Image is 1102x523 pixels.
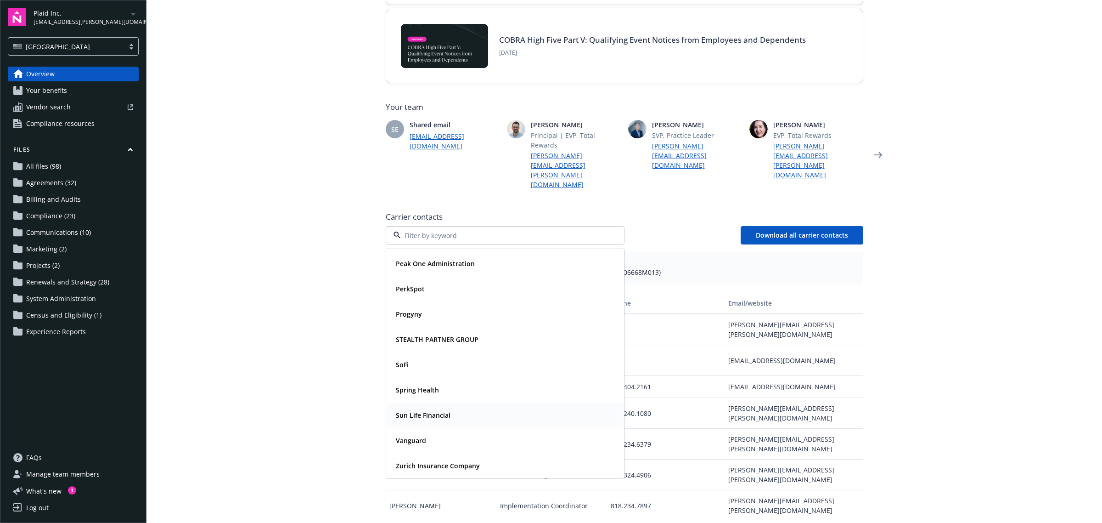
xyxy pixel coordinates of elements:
[8,67,139,81] a: Overview
[393,267,856,277] span: Medical PPO - (L06668M016), Medical PPO - (L06668M019), Medical PPO - (L06668M013)
[26,500,49,515] div: Log out
[386,490,496,521] div: [PERSON_NAME]
[26,486,62,496] span: What ' s new
[26,83,67,98] span: Your benefits
[26,159,61,174] span: All files (98)
[34,8,128,18] span: Plaid Inc.
[725,292,863,314] button: Email/website
[396,310,422,318] strong: Progyny
[396,386,439,394] strong: Spring Health
[396,411,450,420] strong: Sun Life Financial
[26,258,60,273] span: Projects (2)
[725,490,863,521] div: [PERSON_NAME][EMAIL_ADDRESS][PERSON_NAME][DOMAIN_NAME]
[396,284,425,293] strong: PerkSpot
[396,436,426,445] strong: Vanguard
[26,67,55,81] span: Overview
[26,209,75,223] span: Compliance (23)
[499,34,806,45] a: COBRA High Five Part V: Qualifying Event Notices from Employees and Dependents
[8,192,139,207] a: Billing and Audits
[396,461,480,470] strong: Zurich Insurance Company
[607,398,725,429] div: 559.240.1080
[871,148,885,162] a: Next
[652,141,742,170] a: [PERSON_NAME][EMAIL_ADDRESS][DOMAIN_NAME]
[8,159,139,174] a: All files (98)
[531,120,621,130] span: [PERSON_NAME]
[725,429,863,460] div: [PERSON_NAME][EMAIL_ADDRESS][PERSON_NAME][DOMAIN_NAME]
[741,226,863,244] button: Download all carrier contacts
[607,490,725,521] div: 818.234.7897
[8,116,139,131] a: Compliance resources
[728,298,859,308] div: Email/website
[13,42,120,51] span: [GEOGRAPHIC_DATA]
[8,225,139,240] a: Communications (10)
[725,314,863,345] div: [PERSON_NAME][EMAIL_ADDRESS][PERSON_NAME][DOMAIN_NAME]
[8,209,139,223] a: Compliance (23)
[386,211,863,222] span: Carrier contacts
[26,242,67,256] span: Marketing (2)
[725,345,863,376] div: [EMAIL_ADDRESS][DOMAIN_NAME]
[34,18,128,26] span: [EMAIL_ADDRESS][PERSON_NAME][DOMAIN_NAME]
[8,83,139,98] a: Your benefits
[34,8,139,26] button: Plaid Inc.[EMAIL_ADDRESS][PERSON_NAME][DOMAIN_NAME]arrowDropDown
[607,292,725,314] button: Phone
[26,308,101,323] span: Census and Eligibility (1)
[8,176,139,190] a: Agreements (32)
[391,125,399,134] span: SE
[756,231,848,239] span: Download all carrier contacts
[8,486,76,496] button: What's new1
[26,116,95,131] span: Compliance resources
[531,131,621,150] span: Principal | EVP, Total Rewards
[128,8,139,19] a: arrowDropDown
[611,298,721,308] div: Phone
[607,429,725,460] div: 818.234.6379
[628,120,647,138] img: photo
[749,120,768,138] img: photo
[507,120,525,138] img: photo
[773,141,863,180] a: [PERSON_NAME][EMAIL_ADDRESS][PERSON_NAME][DOMAIN_NAME]
[8,242,139,256] a: Marketing (2)
[410,120,500,130] span: Shared email
[8,291,139,306] a: System Administration
[26,192,81,207] span: Billing and Audits
[531,151,621,189] a: [PERSON_NAME][EMAIL_ADDRESS][PERSON_NAME][DOMAIN_NAME]
[773,131,863,140] span: EVP, Total Rewards
[652,120,742,130] span: [PERSON_NAME]
[607,376,725,398] div: 844.404.2161
[26,450,42,465] span: FAQs
[401,231,606,240] input: Filter by keyword
[26,324,86,339] span: Experience Reports
[725,376,863,398] div: [EMAIL_ADDRESS][DOMAIN_NAME]
[410,131,500,151] a: [EMAIL_ADDRESS][DOMAIN_NAME]
[26,467,100,482] span: Manage team members
[773,120,863,130] span: [PERSON_NAME]
[396,259,475,268] strong: Peak One Administration
[725,460,863,490] div: [PERSON_NAME][EMAIL_ADDRESS][PERSON_NAME][DOMAIN_NAME]
[8,450,139,465] a: FAQs
[26,100,71,114] span: Vendor search
[8,100,139,114] a: Vendor search
[26,42,90,51] span: [GEOGRAPHIC_DATA]
[8,308,139,323] a: Census and Eligibility (1)
[26,225,91,240] span: Communications (10)
[652,131,742,140] span: SVP, Practice Leader
[8,275,139,290] a: Renewals and Strategy (28)
[499,49,806,57] span: [DATE]
[386,102,863,113] span: Your team
[8,146,139,157] button: Files
[68,486,76,495] div: 1
[607,460,725,490] div: 925.324.4906
[8,324,139,339] a: Experience Reports
[26,275,109,290] span: Renewals and Strategy (28)
[26,176,76,190] span: Agreements (32)
[401,24,488,68] img: BLOG-Card Image - Compliance - COBRA High Five Pt 5 - 09-11-25.jpg
[8,8,26,26] img: navigator-logo.svg
[725,398,863,429] div: [PERSON_NAME][EMAIL_ADDRESS][PERSON_NAME][DOMAIN_NAME]
[496,490,607,521] div: Implementation Coordinator
[396,335,478,344] strong: STEALTH PARTNER GROUP
[8,258,139,273] a: Projects (2)
[393,259,856,267] span: Plan types
[8,467,139,482] a: Manage team members
[396,360,409,369] strong: SoFi
[26,291,96,306] span: System Administration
